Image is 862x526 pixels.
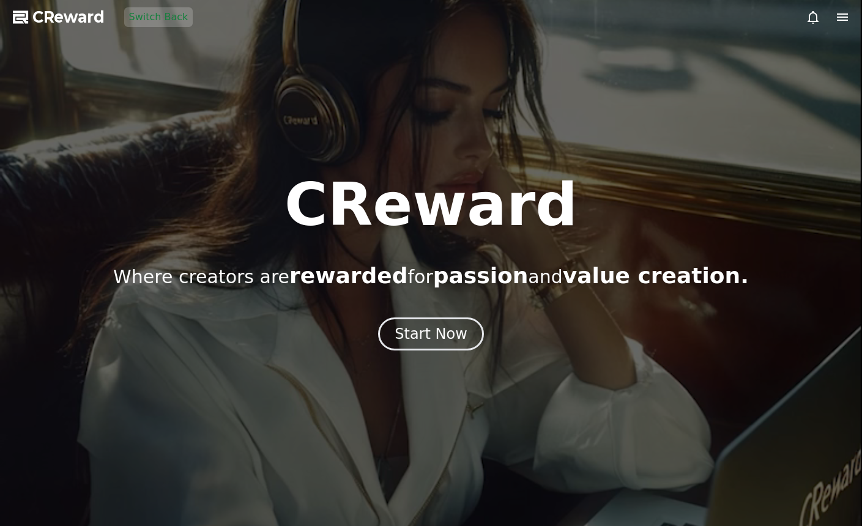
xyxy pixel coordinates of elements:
span: value creation. [563,263,749,288]
span: passion [433,263,529,288]
button: Switch Back [124,7,193,27]
p: Where creators are for and [113,264,749,288]
span: CReward [32,7,105,27]
div: Start Now [395,324,467,344]
button: Start Now [378,317,484,350]
a: CReward [13,7,105,27]
h1: CReward [284,176,578,234]
span: rewarded [289,263,407,288]
a: Start Now [378,330,484,341]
